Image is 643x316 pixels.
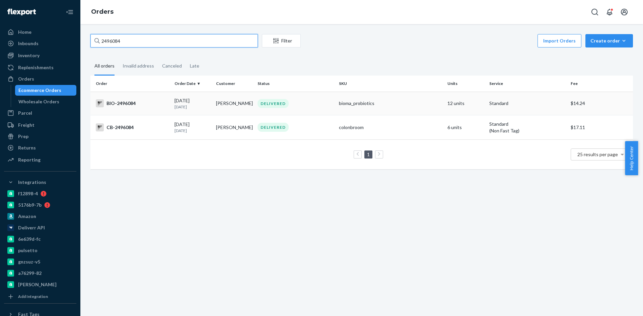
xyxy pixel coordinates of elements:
div: bioma_probiotics [339,100,442,107]
span: 25 results per page [577,151,618,157]
a: Ecommerce Orders [15,85,77,96]
div: f12898-4 [18,190,38,197]
div: Deliverr API [18,224,45,231]
div: Ecommerce Orders [18,87,61,94]
div: BIO-2496084 [96,99,169,107]
div: colonbroom [339,124,442,131]
div: (Non Fast Tag) [489,127,565,134]
div: gnzsuz-v5 [18,258,40,265]
div: All orders [94,57,115,76]
a: Page 1 is your current page [366,151,371,157]
div: Customer [216,81,252,86]
td: [PERSON_NAME] [213,92,255,115]
th: Status [255,76,336,92]
div: Wholesale Orders [18,98,59,105]
div: Integrations [18,179,46,186]
button: Filter [262,34,301,47]
div: Filter [262,37,300,44]
p: Standard [489,121,565,127]
a: Orders [4,74,76,84]
div: [DATE] [174,121,211,133]
a: Inventory [4,50,76,61]
th: Order [90,76,172,92]
th: Fee [568,76,633,92]
button: Open Search Box [588,5,601,19]
div: Add Integration [18,294,48,299]
div: CB-2496084 [96,123,169,131]
button: Help Center [625,141,638,175]
td: [PERSON_NAME] [213,115,255,139]
a: Prep [4,131,76,142]
th: Units [445,76,486,92]
p: [DATE] [174,128,211,133]
div: Prep [18,133,28,140]
a: gnzsuz-v5 [4,256,76,267]
a: Deliverr API [4,222,76,233]
div: 6e639d-fc [18,236,41,242]
a: a76299-82 [4,268,76,279]
div: Canceled [162,57,182,75]
div: DELIVERED [258,99,289,108]
a: Add Integration [4,293,76,301]
button: Import Orders [538,34,581,47]
div: Replenishments [18,64,54,71]
a: Returns [4,142,76,153]
a: f12898-4 [4,188,76,199]
td: 6 units [445,115,486,139]
button: Create order [585,34,633,47]
img: Flexport logo [7,9,36,15]
div: Create order [590,37,628,44]
a: [PERSON_NAME] [4,279,76,290]
div: DELIVERED [258,123,289,132]
td: $14.24 [568,92,633,115]
div: Parcel [18,110,32,116]
a: Reporting [4,154,76,165]
div: Returns [18,144,36,151]
a: Freight [4,120,76,130]
div: Orders [18,76,34,82]
div: Inventory [18,52,40,59]
a: Home [4,27,76,37]
a: 5176b9-7b [4,200,76,210]
div: Reporting [18,156,41,163]
ol: breadcrumbs [86,2,119,22]
button: Open account menu [618,5,631,19]
div: [DATE] [174,97,211,110]
p: Standard [489,100,565,107]
div: 5176b9-7b [18,202,42,208]
a: Orders [91,8,114,15]
a: Inbounds [4,38,76,49]
th: Service [487,76,568,92]
th: Order Date [172,76,213,92]
a: 6e639d-fc [4,234,76,244]
a: Parcel [4,108,76,118]
div: Late [190,57,199,75]
div: a76299-82 [18,270,42,277]
div: Inbounds [18,40,39,47]
th: SKU [336,76,445,92]
input: Search orders [90,34,258,47]
button: Open notifications [603,5,616,19]
a: Amazon [4,211,76,222]
a: Replenishments [4,62,76,73]
a: pulsetto [4,245,76,256]
a: Wholesale Orders [15,96,77,107]
p: [DATE] [174,104,211,110]
div: Invalid address [123,57,154,75]
div: pulsetto [18,247,38,254]
td: $17.11 [568,115,633,139]
div: Home [18,29,31,35]
div: Amazon [18,213,36,220]
td: 12 units [445,92,486,115]
div: Freight [18,122,34,128]
button: Integrations [4,177,76,188]
div: [PERSON_NAME] [18,281,57,288]
button: Close Navigation [63,5,76,19]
